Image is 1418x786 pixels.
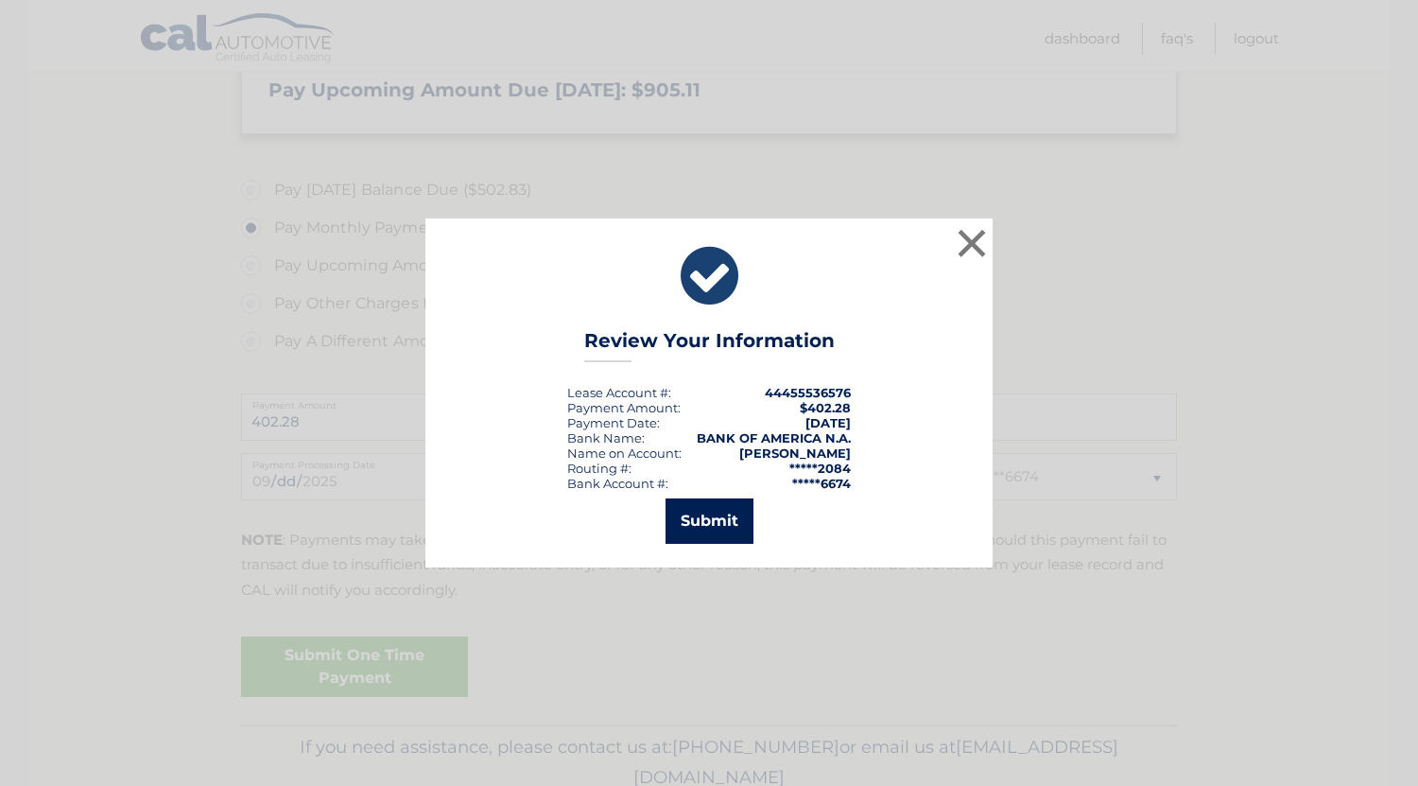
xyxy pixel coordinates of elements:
h3: Review Your Information [584,329,835,362]
div: Bank Account #: [567,476,668,491]
strong: 44455536576 [765,385,851,400]
button: Submit [666,498,753,544]
div: : [567,415,660,430]
span: Payment Date [567,415,657,430]
div: Lease Account #: [567,385,671,400]
div: Bank Name: [567,430,645,445]
button: × [953,224,991,262]
div: Routing #: [567,461,631,476]
strong: BANK OF AMERICA N.A. [697,430,851,445]
span: [DATE] [805,415,851,430]
div: Name on Account: [567,445,682,461]
strong: [PERSON_NAME] [739,445,851,461]
div: Payment Amount: [567,400,681,415]
span: $402.28 [800,400,851,415]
